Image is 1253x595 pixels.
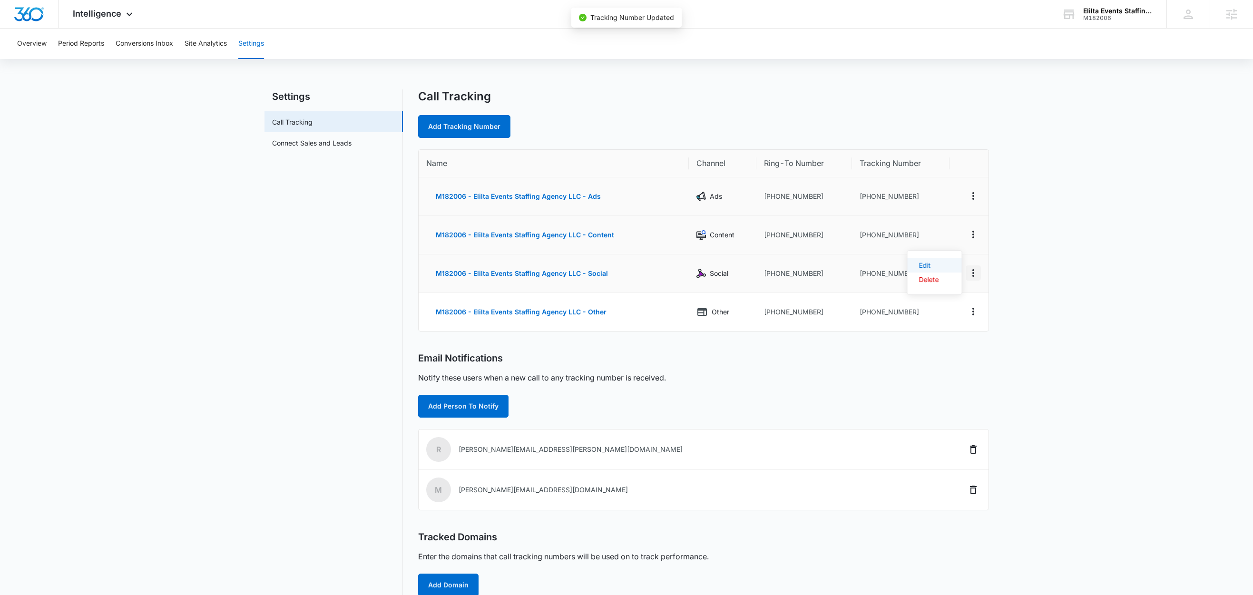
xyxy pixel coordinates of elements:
[426,185,610,208] button: M182006 - Elilta Events Staffing Agency LLC - Ads
[73,9,121,19] span: Intelligence
[712,307,729,317] p: Other
[116,29,173,59] button: Conversions Inbox
[689,150,756,177] th: Channel
[418,531,497,543] h2: Tracked Domains
[710,230,734,240] p: Content
[710,191,722,202] p: Ads
[264,89,403,104] h2: Settings
[756,293,852,331] td: [PHONE_NUMBER]
[852,254,950,293] td: [PHONE_NUMBER]
[756,254,852,293] td: [PHONE_NUMBER]
[590,13,674,21] span: Tracking Number Updated
[1083,15,1153,21] div: account id
[579,14,587,21] span: check-circle
[426,224,624,246] button: M182006 - Elilta Events Staffing Agency LLC - Content
[907,258,961,273] button: Edit
[756,177,852,216] td: [PHONE_NUMBER]
[419,429,931,470] td: [PERSON_NAME][EMAIL_ADDRESS][PERSON_NAME][DOMAIN_NAME]
[426,437,451,462] span: r
[696,269,706,278] img: Social
[17,29,47,59] button: Overview
[418,115,510,138] a: Add Tracking Number
[966,227,981,242] button: Actions
[756,216,852,254] td: [PHONE_NUMBER]
[756,150,852,177] th: Ring-To Number
[966,188,981,204] button: Actions
[696,192,706,201] img: Ads
[966,265,981,281] button: Actions
[919,262,939,269] div: Edit
[966,442,981,457] button: Delete
[966,304,981,319] button: Actions
[966,482,981,497] button: Delete
[418,89,491,104] h1: Call Tracking
[907,273,961,287] button: Delete
[238,29,264,59] button: Settings
[696,230,706,240] img: Content
[852,177,950,216] td: [PHONE_NUMBER]
[852,150,950,177] th: Tracking Number
[426,478,451,502] span: m
[852,216,950,254] td: [PHONE_NUMBER]
[418,551,709,562] p: Enter the domains that call tracking numbers will be used on to track performance.
[418,352,503,364] h2: Email Notifications
[1083,7,1153,15] div: account name
[185,29,227,59] button: Site Analytics
[426,301,616,323] button: M182006 - Elilta Events Staffing Agency LLC - Other
[419,470,931,510] td: [PERSON_NAME][EMAIL_ADDRESS][DOMAIN_NAME]
[419,150,689,177] th: Name
[919,276,939,283] div: Delete
[58,29,104,59] button: Period Reports
[426,262,617,285] button: M182006 - Elilta Events Staffing Agency LLC - Social
[272,138,352,148] a: Connect Sales and Leads
[852,293,950,331] td: [PHONE_NUMBER]
[418,372,666,383] p: Notify these users when a new call to any tracking number is received.
[418,395,509,418] button: Add Person To Notify
[272,117,313,127] a: Call Tracking
[710,268,728,279] p: Social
